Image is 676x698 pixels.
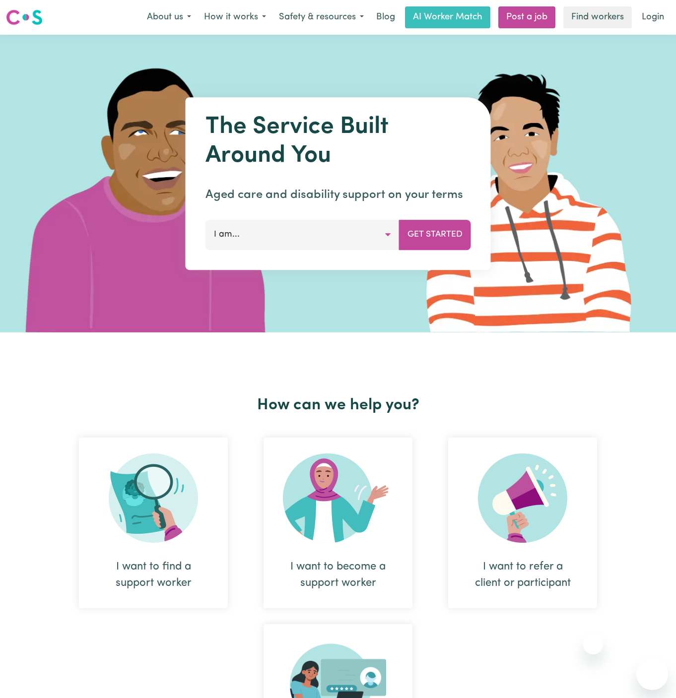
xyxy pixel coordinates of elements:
[636,6,670,28] a: Login
[498,6,555,28] a: Post a job
[272,7,370,28] button: Safety & resources
[109,453,198,543] img: Search
[140,7,198,28] button: About us
[399,220,471,250] button: Get Started
[103,559,204,591] div: I want to find a support worker
[264,438,412,608] div: I want to become a support worker
[205,220,400,250] button: I am...
[370,6,401,28] a: Blog
[405,6,490,28] a: AI Worker Match
[583,635,603,654] iframe: Close message
[198,7,272,28] button: How it works
[79,438,228,608] div: I want to find a support worker
[448,438,597,608] div: I want to refer a client or participant
[287,559,389,591] div: I want to become a support worker
[61,396,615,415] h2: How can we help you?
[283,453,393,543] img: Become Worker
[205,186,471,204] p: Aged care and disability support on your terms
[563,6,632,28] a: Find workers
[636,658,668,690] iframe: Button to launch messaging window
[478,453,567,543] img: Refer
[6,8,43,26] img: Careseekers logo
[6,6,43,29] a: Careseekers logo
[472,559,573,591] div: I want to refer a client or participant
[205,113,471,170] h1: The Service Built Around You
